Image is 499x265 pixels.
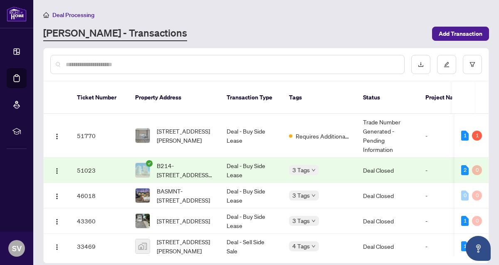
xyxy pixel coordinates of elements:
span: down [311,244,316,248]
span: 3 Tags [292,216,310,225]
span: down [311,193,316,198]
td: 51023 [70,158,128,183]
td: Deal Closed [356,158,419,183]
img: logo [7,6,27,22]
img: Logo [54,218,60,225]
button: filter [463,55,482,74]
td: - [419,183,469,208]
div: 0 [472,191,482,201]
td: Deal Closed [356,234,419,259]
td: Deal - Buy Side Lease [220,114,282,158]
span: Add Transaction [439,27,482,40]
span: 4 Tags [292,241,310,251]
div: 0 [472,165,482,175]
td: 43360 [70,208,128,234]
img: Logo [54,168,60,174]
button: Logo [50,240,64,253]
span: [STREET_ADDRESS][PERSON_NAME] [157,126,213,145]
span: Deal Processing [52,11,94,19]
td: - [419,114,469,158]
td: Deal - Buy Side Lease [220,208,282,234]
div: 1 [461,131,469,141]
button: Logo [50,189,64,202]
th: Transaction Type [220,82,282,114]
div: 1 [472,131,482,141]
th: Ticket Number [70,82,128,114]
td: 51770 [70,114,128,158]
td: Deal - Sell Side Sale [220,234,282,259]
span: check-circle [146,160,153,167]
td: 46018 [70,183,128,208]
button: download [411,55,430,74]
span: 3 Tags [292,165,310,175]
button: Open asap [466,236,491,261]
td: - [419,208,469,234]
img: Logo [54,133,60,140]
a: [PERSON_NAME] - Transactions [43,26,187,41]
span: BASMNT-[STREET_ADDRESS] [157,186,213,205]
button: Logo [50,163,64,177]
img: Logo [54,193,60,200]
div: 0 [461,191,469,201]
div: 1 [461,216,469,226]
span: SV [12,243,22,254]
button: Add Transaction [432,27,489,41]
span: [STREET_ADDRESS][PERSON_NAME] [157,237,213,255]
span: Requires Additional Docs [296,131,350,141]
img: thumbnail-img [136,214,150,228]
th: Status [356,82,419,114]
th: Tags [282,82,356,114]
span: edit [444,62,450,67]
div: 1 [461,241,469,251]
img: thumbnail-img [136,239,150,253]
div: 2 [461,165,469,175]
span: filter [469,62,475,67]
img: thumbnail-img [136,129,150,143]
td: Trade Number Generated - Pending Information [356,114,419,158]
th: Project Name [419,82,469,114]
td: Deal - Buy Side Lease [220,183,282,208]
img: thumbnail-img [136,188,150,203]
span: [STREET_ADDRESS] [157,216,210,225]
button: Logo [50,214,64,228]
th: Property Address [128,82,220,114]
td: - [419,158,469,183]
span: down [311,168,316,172]
span: down [311,219,316,223]
button: Logo [50,129,64,142]
span: home [43,12,49,18]
span: download [418,62,424,67]
button: edit [437,55,456,74]
img: thumbnail-img [136,163,150,177]
td: Deal Closed [356,208,419,234]
img: Logo [54,244,60,250]
span: 3 Tags [292,191,310,200]
div: 0 [472,216,482,226]
span: B214-[STREET_ADDRESS][PERSON_NAME] [157,161,213,179]
td: Deal Closed [356,183,419,208]
td: - [419,234,469,259]
td: 33469 [70,234,128,259]
td: Deal - Buy Side Lease [220,158,282,183]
